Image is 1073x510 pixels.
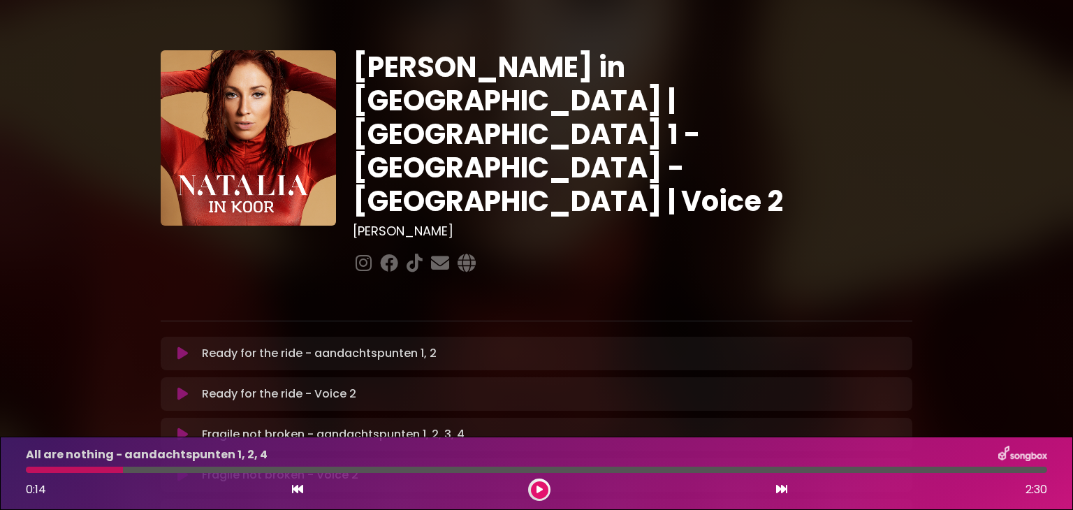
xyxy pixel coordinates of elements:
[161,50,336,226] img: YTVS25JmS9CLUqXqkEhs
[998,446,1047,464] img: songbox-logo-white.png
[202,426,465,443] p: Fragile not broken - aandachtspunten 1, 2, 3, 4
[202,345,437,362] p: Ready for the ride - aandachtspunten 1, 2
[202,386,356,402] p: Ready for the ride - Voice 2
[353,224,912,239] h3: [PERSON_NAME]
[353,50,912,218] h1: [PERSON_NAME] in [GEOGRAPHIC_DATA] | [GEOGRAPHIC_DATA] 1 - [GEOGRAPHIC_DATA] - [GEOGRAPHIC_DATA] ...
[26,481,46,497] span: 0:14
[1025,481,1047,498] span: 2:30
[26,446,268,463] p: All are nothing - aandachtspunten 1, 2, 4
